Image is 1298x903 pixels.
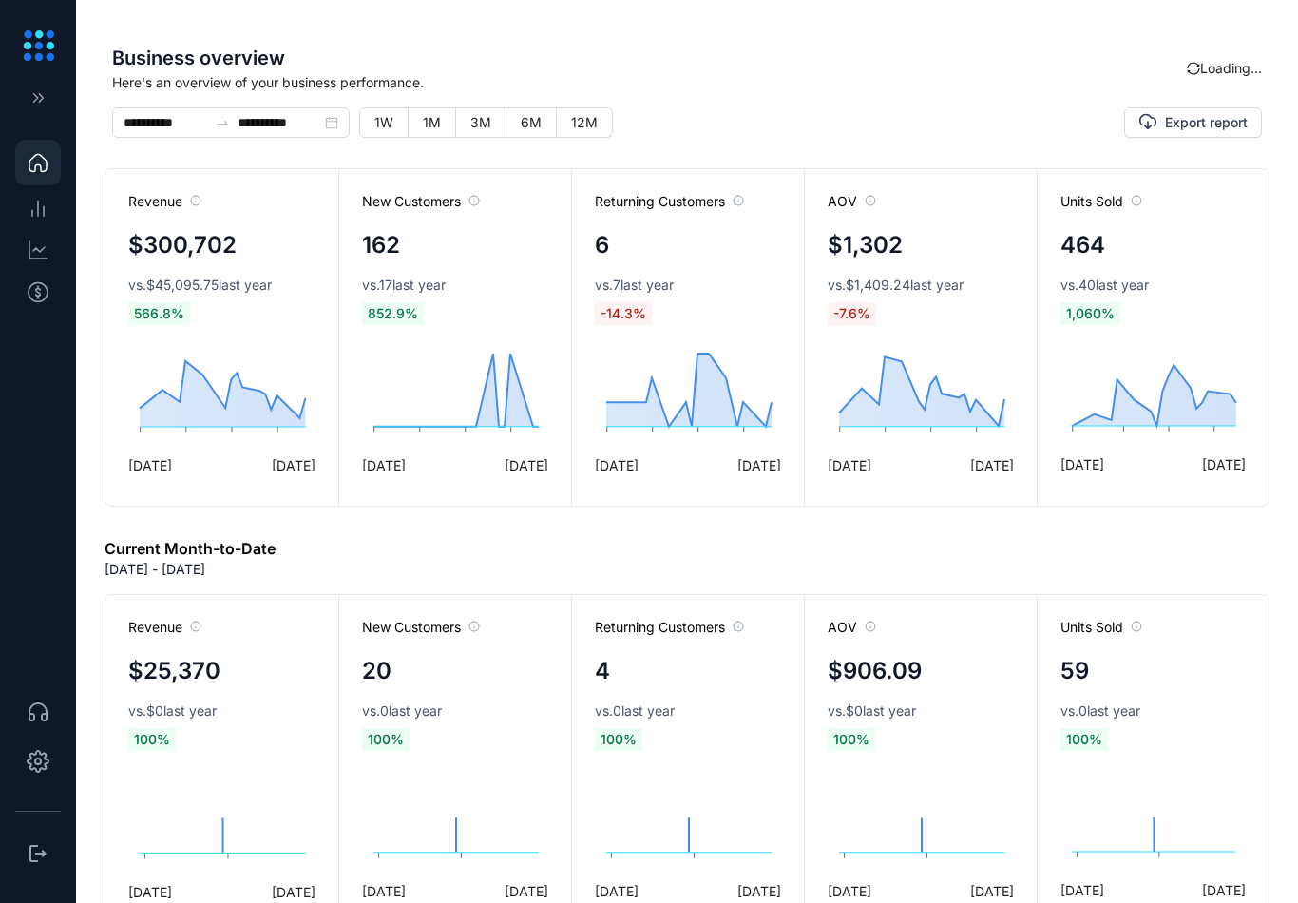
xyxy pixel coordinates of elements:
span: [DATE] [272,455,315,475]
span: 6M [521,114,542,130]
span: sync [1187,62,1200,75]
span: Revenue [128,192,201,211]
span: [DATE] [1202,454,1246,474]
span: Units Sold [1060,192,1142,211]
h4: $906.09 [828,654,922,688]
span: 852.9 % [362,302,424,325]
span: vs. $1,409.24 last year [828,276,964,295]
span: 3M [470,114,491,130]
span: 12M [571,114,598,130]
span: vs. 40 last year [1060,276,1149,295]
span: [DATE] [737,881,781,901]
h4: 4 [595,654,610,688]
span: AOV [828,192,876,211]
span: [DATE] [1202,880,1246,900]
h4: $300,702 [128,228,237,262]
span: [DATE] [362,455,406,475]
p: [DATE] - [DATE] [105,560,205,579]
span: 100 % [362,728,410,751]
span: [DATE] [970,881,1014,901]
span: 566.8 % [128,302,190,325]
span: Units Sold [1060,618,1142,637]
span: [DATE] [1060,880,1104,900]
h4: $1,302 [828,228,903,262]
h4: 6 [595,228,609,262]
span: [DATE] [272,882,315,902]
span: New Customers [362,618,480,637]
span: [DATE] [828,881,871,901]
h4: 59 [1060,654,1089,688]
span: to [215,115,230,130]
span: [DATE] [970,455,1014,475]
span: 1M [423,114,441,130]
span: Export report [1165,113,1248,132]
span: [DATE] [505,455,548,475]
button: Export report [1124,107,1262,138]
h4: 20 [362,654,391,688]
div: Loading... [1187,58,1262,78]
span: [DATE] [595,881,639,901]
span: -7.6 % [828,302,876,325]
span: vs. 17 last year [362,276,446,295]
span: 100 % [595,728,642,751]
span: [DATE] [128,882,172,902]
span: 100 % [828,728,875,751]
span: vs. 0 last year [362,701,442,720]
h4: 162 [362,228,400,262]
span: [DATE] [1060,454,1104,474]
h4: $25,370 [128,654,220,688]
span: New Customers [362,192,480,211]
span: [DATE] [505,881,548,901]
span: 1W [374,114,393,130]
span: [DATE] [595,455,639,475]
span: 100 % [128,728,176,751]
span: -14.3 % [595,302,652,325]
span: vs. 0 last year [595,701,675,720]
span: Here's an overview of your business performance. [112,72,1187,92]
h4: 464 [1060,228,1105,262]
span: [DATE] [828,455,871,475]
span: vs. 7 last year [595,276,674,295]
span: 100 % [1060,728,1108,751]
span: [DATE] [128,455,172,475]
span: [DATE] [362,881,406,901]
h6: Current Month-to-Date [105,537,276,560]
span: 1,060 % [1060,302,1120,325]
span: vs. 0 last year [1060,701,1140,720]
span: vs. $45,095.75 last year [128,276,272,295]
span: Business overview [112,44,1187,72]
span: [DATE] [737,455,781,475]
span: vs. $0 last year [828,701,916,720]
span: AOV [828,618,876,637]
span: Returning Customers [595,618,744,637]
span: Revenue [128,618,201,637]
span: Returning Customers [595,192,744,211]
span: swap-right [215,115,230,130]
span: vs. $0 last year [128,701,217,720]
